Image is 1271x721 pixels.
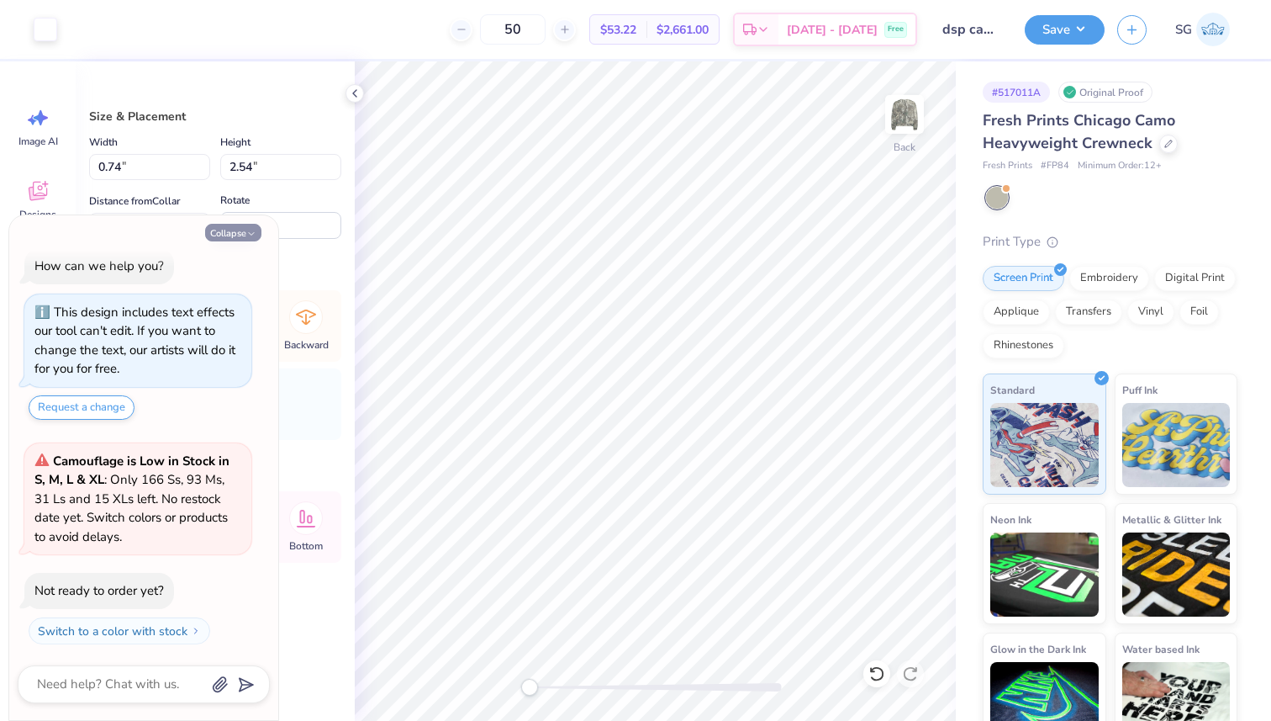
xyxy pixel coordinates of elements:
div: Transfers [1055,300,1122,325]
label: Distance from Collar [89,191,180,211]
span: $53.22 [600,21,636,39]
span: Water based Ink [1122,640,1200,658]
span: Fresh Prints Chicago Camo Heavyweight Crewneck [983,110,1175,153]
div: Accessibility label [521,679,538,696]
span: # FP84 [1041,159,1069,173]
div: Size & Placement [89,108,341,125]
label: Width [89,132,118,152]
span: : Only 166 Ss, 93 Ms, 31 Ls and 15 XLs left. No restock date yet. Switch colors or products to av... [34,453,229,545]
input: Untitled Design [930,13,1012,46]
span: Backward [284,338,329,352]
img: Shane Gray [1196,13,1230,46]
img: Standard [990,403,1099,487]
span: Minimum Order: 12 + [1078,159,1162,173]
div: How can we help you? [34,257,164,274]
div: Embroidery [1069,266,1149,291]
label: Rotate [220,190,250,210]
img: Metallic & Glitter Ink [1122,533,1231,617]
div: # 517011A [983,82,1050,103]
div: Print Type [983,232,1237,252]
div: Applique [983,300,1050,325]
span: Metallic & Glitter Ink [1122,511,1221,528]
span: Free [888,24,904,35]
span: SG [1175,20,1192,40]
img: Back [888,98,921,131]
span: Glow in the Dark Ink [990,640,1086,658]
a: SG [1168,13,1237,46]
img: Switch to a color with stock [191,626,201,636]
img: Neon Ink [990,533,1099,617]
span: Neon Ink [990,511,1031,528]
div: Rhinestones [983,333,1064,358]
strong: Camouflage is Low in Stock in S, M, L & XL [34,453,229,489]
div: Vinyl [1127,300,1174,325]
div: Digital Print [1154,266,1236,291]
span: Fresh Prints [983,159,1032,173]
div: Foil [1179,300,1219,325]
button: Save [1025,15,1105,45]
button: Collapse [205,224,261,241]
div: Not ready to order yet? [34,582,164,599]
input: – – [480,14,546,45]
div: This design includes text effects our tool can't edit. If you want to change the text, our artist... [34,304,235,378]
button: Request a change [29,395,134,420]
span: Standard [990,381,1035,399]
span: Image AI [18,135,58,148]
span: $2,661.00 [657,21,709,39]
div: Screen Print [983,266,1064,291]
span: [DATE] - [DATE] [787,21,878,39]
div: Back [894,140,915,155]
div: Original Proof [1058,82,1152,103]
span: Designs [19,208,56,221]
span: Puff Ink [1122,381,1158,399]
span: Bottom [289,539,323,553]
button: Switch to a color with stock [29,618,210,644]
label: Height [220,132,251,152]
img: Puff Ink [1122,403,1231,487]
